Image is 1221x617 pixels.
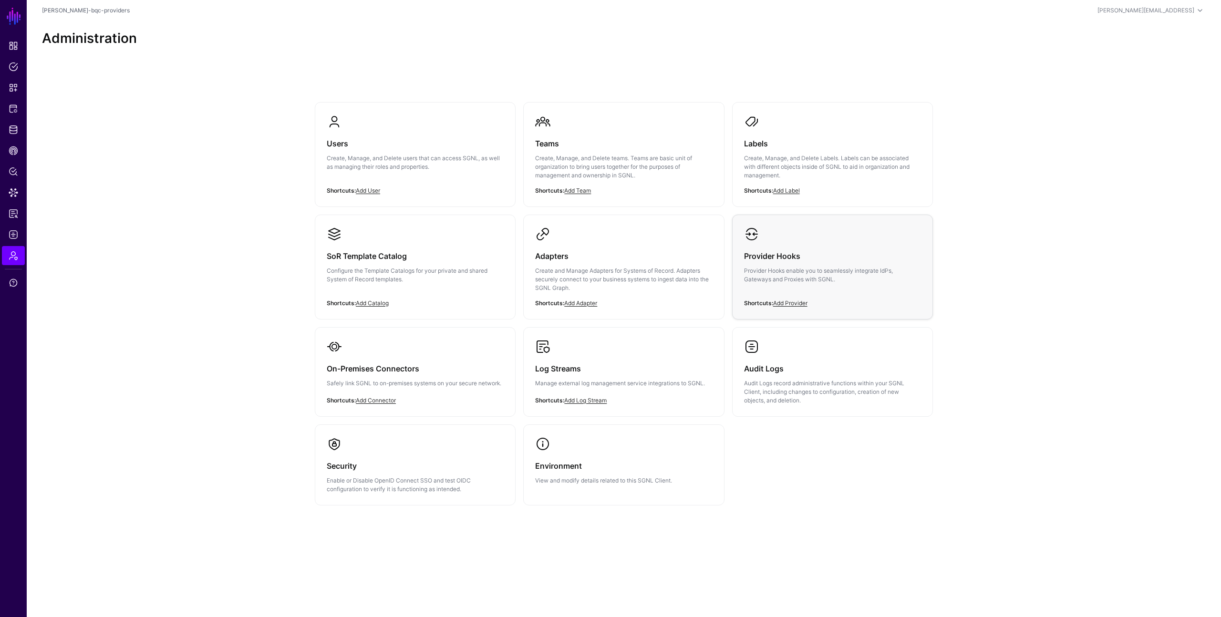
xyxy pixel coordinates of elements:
p: Create, Manage, and Delete Labels. Labels can be associated with different objects inside of SGNL... [744,154,921,180]
a: SecurityEnable or Disable OpenID Connect SSO and test OIDC configuration to verify it is function... [315,425,515,505]
a: Data Lens [2,183,25,202]
h3: Audit Logs [744,362,921,375]
a: CAEP Hub [2,141,25,160]
p: Provider Hooks enable you to seamlessly integrate IdPs, Gateways and Proxies with SGNL. [744,267,921,284]
h3: Environment [535,459,712,473]
span: Snippets [9,83,18,93]
a: EnvironmentView and modify details related to this SGNL Client. [524,425,724,496]
a: UsersCreate, Manage, and Delete users that can access SGNL, as well as managing their roles and p... [315,103,515,198]
a: LabelsCreate, Manage, and Delete Labels. Labels can be associated with different objects inside o... [733,103,932,206]
span: Support [9,278,18,288]
p: Create, Manage, and Delete teams. Teams are basic unit of organization to bring users together fo... [535,154,712,180]
span: Policies [9,62,18,72]
a: Add Log Stream [564,397,607,404]
a: Identity Data Fabric [2,120,25,139]
a: Admin [2,246,25,265]
a: Policy Lens [2,162,25,181]
p: Safely link SGNL to on-premises systems on your secure network. [327,379,504,388]
a: Snippets [2,78,25,97]
p: Manage external log management service integrations to SGNL. [535,379,712,388]
span: Policy Lens [9,167,18,176]
div: [PERSON_NAME][EMAIL_ADDRESS] [1097,6,1194,15]
h3: On-Premises Connectors [327,362,504,375]
a: Log StreamsManage external log management service integrations to SGNL. [524,328,724,414]
p: Configure the Template Catalogs for your private and shared System of Record templates. [327,267,504,284]
p: Create, Manage, and Delete users that can access SGNL, as well as managing their roles and proper... [327,154,504,171]
a: Add Provider [773,299,807,307]
a: Audit LogsAudit Logs record administrative functions within your SGNL Client, including changes t... [733,328,932,416]
a: Add Adapter [564,299,597,307]
a: Logs [2,225,25,244]
span: Data Lens [9,188,18,197]
a: SoR Template CatalogConfigure the Template Catalogs for your private and shared System of Record ... [315,215,515,310]
strong: Shortcuts: [744,299,773,307]
p: Enable or Disable OpenID Connect SSO and test OIDC configuration to verify it is functioning as i... [327,476,504,494]
span: Dashboard [9,41,18,51]
a: Provider HooksProvider Hooks enable you to seamlessly integrate IdPs, Gateways and Proxies with S... [733,215,932,310]
a: Reports [2,204,25,223]
span: CAEP Hub [9,146,18,155]
a: SGNL [6,6,22,27]
h2: Administration [42,31,1206,47]
h3: Log Streams [535,362,712,375]
a: Add Label [773,187,800,194]
a: Add Team [564,187,591,194]
p: Create and Manage Adapters for Systems of Record. Adapters securely connect to your business syst... [535,267,712,292]
a: Add Catalog [356,299,389,307]
strong: Shortcuts: [535,187,564,194]
strong: Shortcuts: [327,299,356,307]
h3: Teams [535,137,712,150]
p: View and modify details related to this SGNL Client. [535,476,712,485]
strong: Shortcuts: [535,397,564,404]
a: Dashboard [2,36,25,55]
a: TeamsCreate, Manage, and Delete teams. Teams are basic unit of organization to bring users togeth... [524,103,724,206]
h3: Labels [744,137,921,150]
strong: Shortcuts: [327,187,356,194]
span: Logs [9,230,18,239]
h3: Adapters [535,249,712,263]
h3: Security [327,459,504,473]
a: Policies [2,57,25,76]
a: Add Connector [356,397,396,404]
h3: Provider Hooks [744,249,921,263]
span: Identity Data Fabric [9,125,18,134]
h3: SoR Template Catalog [327,249,504,263]
strong: Shortcuts: [327,397,356,404]
span: Protected Systems [9,104,18,113]
a: Protected Systems [2,99,25,118]
strong: Shortcuts: [535,299,564,307]
strong: Shortcuts: [744,187,773,194]
p: Audit Logs record administrative functions within your SGNL Client, including changes to configur... [744,379,921,405]
span: Admin [9,251,18,260]
h3: Users [327,137,504,150]
a: AdaptersCreate and Manage Adapters for Systems of Record. Adapters securely connect to your busin... [524,215,724,319]
span: Reports [9,209,18,218]
a: [PERSON_NAME]-bqc-providers [42,7,130,14]
a: On-Premises ConnectorsSafely link SGNL to on-premises systems on your secure network. [315,328,515,414]
a: Add User [356,187,380,194]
